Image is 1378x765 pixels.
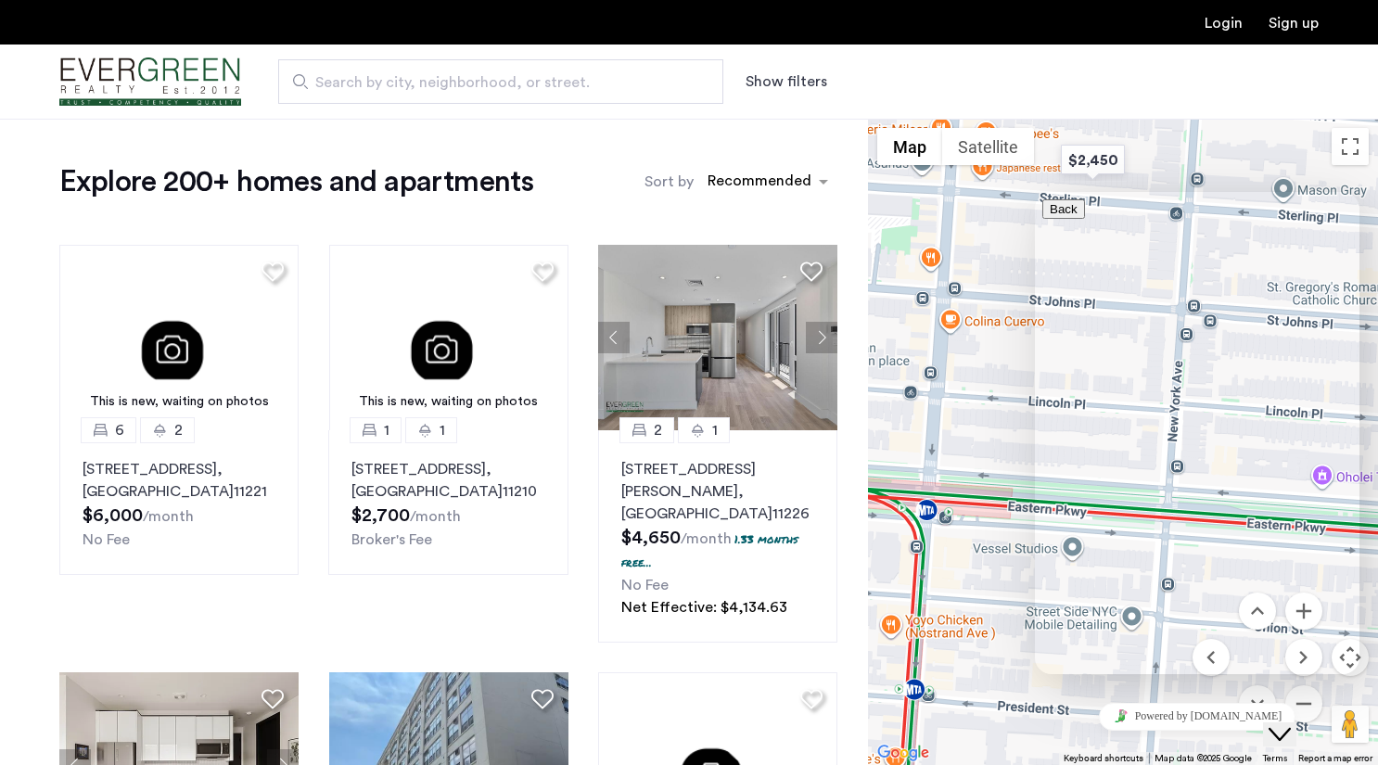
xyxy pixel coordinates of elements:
button: Show satellite imagery [942,128,1034,165]
span: 1 [712,419,718,441]
a: 62[STREET_ADDRESS], [GEOGRAPHIC_DATA]11221No Fee [59,430,299,575]
img: 3.gif [329,245,568,430]
iframe: chat widget [1263,691,1322,746]
span: Net Effective: $4,134.63 [621,600,787,615]
input: Apartment Search [278,59,723,104]
iframe: chat widget [1035,695,1359,737]
button: Zoom out [1285,685,1322,722]
span: 2 [174,419,183,441]
span: $6,000 [83,506,143,525]
span: No Fee [621,578,669,593]
div: $2,450 [1053,139,1132,181]
button: Move down [1239,685,1276,722]
span: $4,650 [621,529,681,547]
img: Google [873,741,934,765]
ng-select: sort-apartment [698,165,837,198]
button: Next apartment [806,322,837,353]
a: This is new, waiting on photos [59,245,299,430]
p: [STREET_ADDRESS] 11210 [351,458,544,503]
span: Search by city, neighborhood, or street. [315,71,671,94]
a: This is new, waiting on photos [329,245,568,430]
a: Cazamio Logo [59,47,241,117]
img: 66a1adb6-6608-43dd-a245-dc7333f8b390_638824126198252652.jpeg [598,245,837,430]
sub: /month [143,509,194,524]
span: Broker's Fee [351,532,432,547]
p: 1.33 months free... [621,531,798,570]
img: logo [59,47,241,117]
button: Toggle fullscreen view [1332,128,1369,165]
a: Login [1205,16,1243,31]
span: No Fee [83,532,130,547]
a: Registration [1269,16,1319,31]
button: Show or hide filters [746,70,827,93]
span: 1 [440,419,445,441]
span: $2,700 [351,506,410,525]
label: Sort by [644,171,694,193]
a: Open this area in Google Maps (opens a new window) [873,741,934,765]
button: Keyboard shortcuts [1064,752,1143,765]
p: [STREET_ADDRESS][PERSON_NAME] 11226 [621,458,814,525]
sub: /month [681,531,732,546]
button: Show street map [877,128,942,165]
div: Recommended [705,170,811,197]
a: 11[STREET_ADDRESS], [GEOGRAPHIC_DATA]11210Broker's Fee [328,430,568,575]
div: This is new, waiting on photos [338,392,559,412]
a: Terms (opens in new tab) [1263,752,1287,765]
iframe: chat widget [1035,192,1359,674]
h1: Explore 200+ homes and apartments [59,163,533,200]
span: 6 [115,419,124,441]
button: Previous apartment [598,322,630,353]
p: [STREET_ADDRESS] 11221 [83,458,275,503]
a: 21[STREET_ADDRESS][PERSON_NAME], [GEOGRAPHIC_DATA]112261.33 months free...No FeeNet Effective: $4... [598,430,837,643]
img: 3.gif [59,245,299,430]
span: Map data ©2025 Google [1155,754,1252,763]
span: 1 [384,419,389,441]
div: This is new, waiting on photos [69,392,289,412]
sub: /month [410,509,461,524]
span: 2 [654,419,662,441]
a: Report a map error [1298,752,1372,765]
